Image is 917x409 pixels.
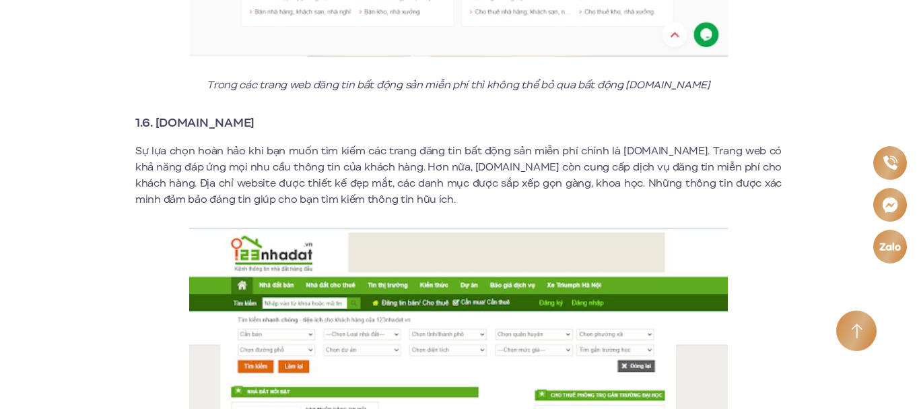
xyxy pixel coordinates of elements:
[135,143,782,208] p: Sự lựa chọn hoàn hảo khi bạn muốn tìm kiếm các trang đăng tin bất động sản miễn phí chính là [DOM...
[878,240,902,253] img: Zalo icon
[135,114,254,131] strong: 1.6. [DOMAIN_NAME]
[881,154,898,171] img: Phone icon
[851,323,862,339] img: Arrow icon
[207,77,710,92] em: Trong các trang web đăng tin bất động sản miễn phí thì không thể bỏ qua bất động [DOMAIN_NAME]
[880,195,899,214] img: Messenger icon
